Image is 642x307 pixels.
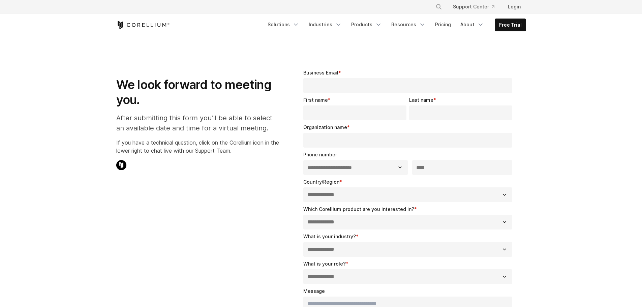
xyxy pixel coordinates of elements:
a: About [456,19,488,31]
a: Free Trial [495,19,526,31]
a: Solutions [264,19,303,31]
a: Industries [305,19,346,31]
img: Corellium Chat Icon [116,160,126,170]
button: Search [433,1,445,13]
span: Last name [409,97,433,103]
span: Organization name [303,124,347,130]
h1: We look forward to meeting you. [116,77,279,108]
span: Business Email [303,70,338,75]
div: Navigation Menu [264,19,526,31]
p: After submitting this form you'll be able to select an available date and time for a virtual meet... [116,113,279,133]
a: Resources [387,19,430,31]
a: Products [347,19,386,31]
span: First name [303,97,328,103]
a: Corellium Home [116,21,170,29]
a: Login [502,1,526,13]
span: Country/Region [303,179,339,185]
a: Support Center [448,1,500,13]
span: Which Corellium product are you interested in? [303,206,414,212]
a: Pricing [431,19,455,31]
span: Message [303,288,325,294]
div: Navigation Menu [427,1,526,13]
span: What is your role? [303,261,346,267]
p: If you have a technical question, click on the Corellium icon in the lower right to chat live wit... [116,139,279,155]
span: What is your industry? [303,234,356,239]
span: Phone number [303,152,337,157]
